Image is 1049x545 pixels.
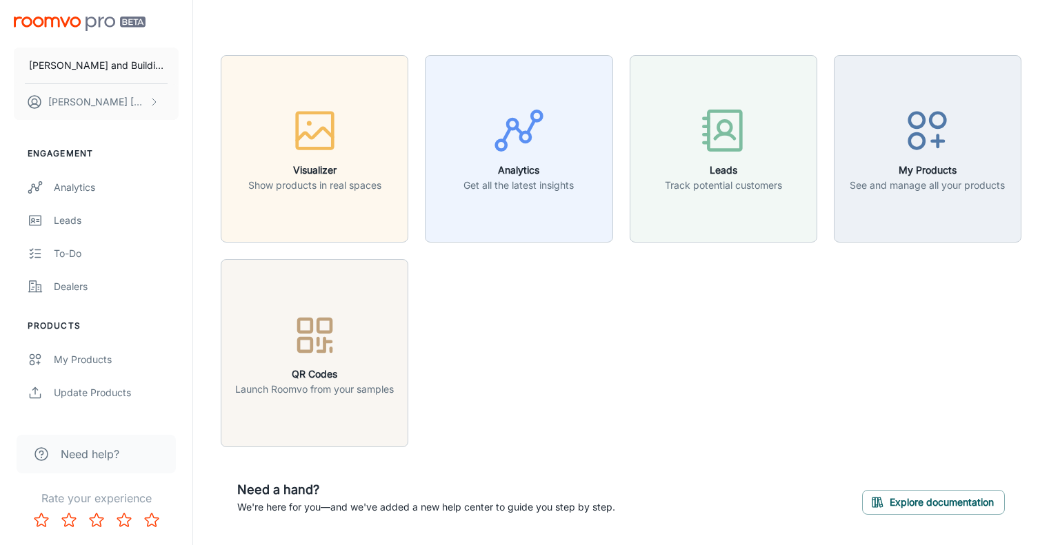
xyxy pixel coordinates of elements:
[235,367,394,382] h6: QR Codes
[862,490,1005,515] button: Explore documentation
[14,48,179,83] button: [PERSON_NAME] and Building Products
[834,55,1021,243] button: My ProductsSee and manage all your products
[54,213,179,228] div: Leads
[14,17,146,31] img: Roomvo PRO Beta
[850,178,1005,193] p: See and manage all your products
[54,279,179,294] div: Dealers
[425,141,612,155] a: AnalyticsGet all the latest insights
[665,163,782,178] h6: Leads
[48,94,146,110] p: [PERSON_NAME] [PERSON_NAME][GEOGRAPHIC_DATA]
[54,385,179,400] div: Update Products
[248,163,381,178] h6: Visualizer
[862,494,1005,508] a: Explore documentation
[235,382,394,397] p: Launch Roomvo from your samples
[138,506,166,534] button: Rate 5 star
[463,178,574,193] p: Get all the latest insights
[630,55,817,243] button: LeadsTrack potential customers
[54,352,179,367] div: My Products
[221,259,408,446] button: QR CodesLaunch Roomvo from your samples
[11,490,181,506] p: Rate your experience
[29,58,163,73] p: [PERSON_NAME] and Building Products
[54,180,179,195] div: Analytics
[665,178,782,193] p: Track potential customers
[55,506,83,534] button: Rate 2 star
[834,141,1021,155] a: My ProductsSee and manage all your products
[54,246,179,261] div: To-do
[28,506,55,534] button: Rate 1 star
[850,163,1005,178] h6: My Products
[54,418,179,433] div: QR Codes
[237,480,615,500] h6: Need a hand?
[630,141,817,155] a: LeadsTrack potential customers
[463,163,574,178] h6: Analytics
[61,446,119,462] span: Need help?
[221,345,408,359] a: QR CodesLaunch Roomvo from your samples
[14,84,179,120] button: [PERSON_NAME] [PERSON_NAME][GEOGRAPHIC_DATA]
[237,500,615,515] p: We're here for you—and we've added a new help center to guide you step by step.
[425,55,612,243] button: AnalyticsGet all the latest insights
[110,506,138,534] button: Rate 4 star
[248,178,381,193] p: Show products in real spaces
[221,55,408,243] button: VisualizerShow products in real spaces
[83,506,110,534] button: Rate 3 star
